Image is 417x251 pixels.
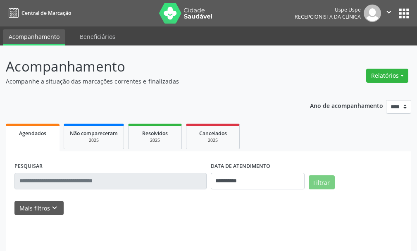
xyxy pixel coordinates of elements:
[3,29,65,45] a: Acompanhamento
[70,130,118,137] span: Não compareceram
[14,160,43,173] label: PESQUISAR
[366,69,408,83] button: Relatórios
[381,5,397,22] button: 
[50,203,59,213] i: keyboard_arrow_down
[6,6,71,20] a: Central de Marcação
[295,13,361,20] span: Recepcionista da clínica
[6,77,290,86] p: Acompanhe a situação das marcações correntes e finalizadas
[6,56,290,77] p: Acompanhamento
[14,201,64,215] button: Mais filtroskeyboard_arrow_down
[309,175,335,189] button: Filtrar
[364,5,381,22] img: img
[397,6,411,21] button: apps
[192,137,234,143] div: 2025
[295,6,361,13] div: Uspe Uspe
[310,100,383,110] p: Ano de acompanhamento
[74,29,121,44] a: Beneficiários
[134,137,176,143] div: 2025
[70,137,118,143] div: 2025
[19,130,46,137] span: Agendados
[142,130,168,137] span: Resolvidos
[21,10,71,17] span: Central de Marcação
[384,7,393,17] i: 
[211,160,270,173] label: DATA DE ATENDIMENTO
[199,130,227,137] span: Cancelados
